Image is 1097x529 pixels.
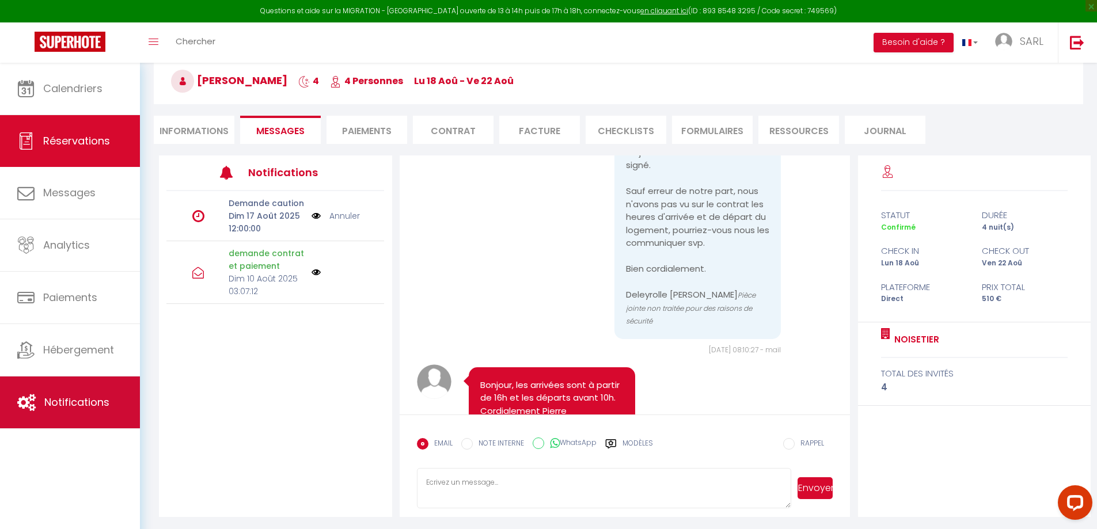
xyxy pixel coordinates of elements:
div: Ven 22 Aoû [974,258,1075,269]
div: Lun 18 Aoû [874,258,974,269]
label: NOTE INTERNE [473,438,524,451]
div: check in [874,244,974,258]
li: Facture [499,116,580,144]
pre: Bonjour, les arrivées sont à partir de 16h et les départs avant 10h. Cordialement Pierre [480,379,624,418]
span: Messages [43,185,96,200]
small: Pièce jointe non traitée pour des raisons de sécurité [626,290,757,326]
span: lu 18 Aoû - ve 22 Aoû [414,74,514,87]
label: WhatsApp [544,437,597,450]
span: Analytics [43,238,90,252]
span: Chercher [176,35,215,47]
img: ... [995,33,1012,50]
label: EMAIL [428,438,453,451]
img: avatar.png [417,364,451,399]
a: ... SARL [986,22,1058,63]
p: Dim 10 Août 2025 03:07:12 [229,272,304,298]
a: Chercher [167,22,224,63]
span: SARL [1020,34,1043,48]
div: Direct [874,294,974,305]
button: Envoyer [798,477,833,499]
a: en cliquant ici [640,6,688,16]
span: Notifications [44,395,109,409]
img: logout [1070,35,1084,50]
a: Noisetier [890,333,939,347]
button: Besoin d'aide ? [874,33,954,52]
span: Paiements [43,290,97,305]
span: 4 [298,74,319,87]
img: Super Booking [35,32,105,52]
div: Plateforme [874,280,974,294]
div: 4 [881,380,1068,394]
p: Dim 17 Août 2025 12:00:00 [229,210,304,235]
h3: Notifications [248,159,339,185]
div: Prix total [974,280,1075,294]
span: Réservations [43,134,110,148]
iframe: LiveChat chat widget [1049,481,1097,529]
li: Contrat [413,116,494,144]
div: check out [974,244,1075,258]
span: [PERSON_NAME] [171,73,287,87]
img: NO IMAGE [312,268,321,277]
div: 510 € [974,294,1075,305]
p: Demande caution [229,197,304,210]
label: Modèles [622,438,653,458]
span: 4 Personnes [330,74,403,87]
div: total des invités [881,367,1068,380]
li: Informations [154,116,234,144]
li: Paiements [327,116,407,144]
div: durée [974,208,1075,222]
span: Calendriers [43,81,103,96]
span: Confirmé [881,222,916,232]
div: statut [874,208,974,222]
div: 4 nuit(s) [974,222,1075,233]
span: Hébergement [43,342,114,357]
img: NO IMAGE [312,210,321,222]
span: [DATE] 08:10:27 - mail [709,345,781,355]
li: Ressources [758,116,839,144]
li: Journal [845,116,925,144]
p: demande contrat et paiement [229,247,304,272]
label: RAPPEL [795,438,824,451]
pre: Bonjour, Ci-joint le contrat de location signé. Sauf erreur de notre part, nous n'avons pas vu su... [626,120,769,328]
span: Messages [256,124,305,138]
li: CHECKLISTS [586,116,666,144]
a: Annuler [329,210,360,222]
li: FORMULAIRES [672,116,753,144]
